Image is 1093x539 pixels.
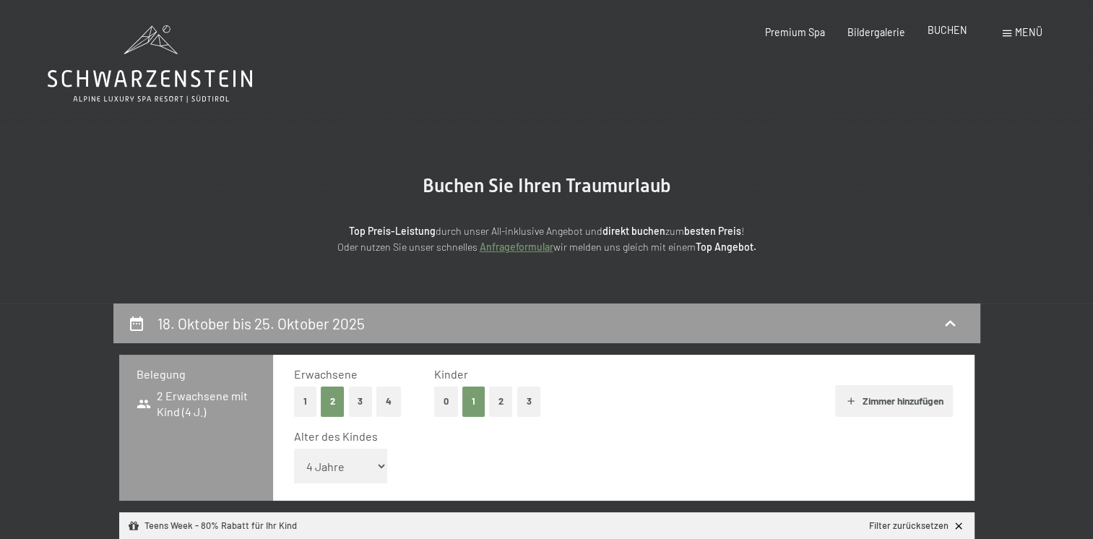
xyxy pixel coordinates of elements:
[128,519,297,532] div: Teens Week - 80% Rabatt für Ihr Kind
[294,428,942,444] div: Alter des Kindes
[229,223,865,256] p: durch unser All-inklusive Angebot und zum ! Oder nutzen Sie unser schnelles wir melden uns gleich...
[434,367,468,381] span: Kinder
[869,519,965,532] a: Filter zurücksetzen
[928,24,967,36] a: BUCHEN
[349,387,373,416] button: 3
[321,387,345,416] button: 2
[696,241,756,253] strong: Top Angebot.
[349,225,436,237] strong: Top Preis-Leistung
[684,225,741,237] strong: besten Preis
[480,241,553,253] a: Anfrageformular
[423,175,671,197] span: Buchen Sie Ihren Traumurlaub
[294,387,316,416] button: 1
[602,225,665,237] strong: direkt buchen
[765,26,825,38] a: Premium Spa
[847,26,905,38] a: Bildergalerie
[137,366,256,382] h3: Belegung
[1015,26,1042,38] span: Menü
[835,385,953,417] button: Zimmer hinzufügen
[462,387,485,416] button: 1
[137,388,256,421] span: 2 Erwachsene mit Kind (4 J.)
[128,520,140,532] svg: Angebot/Paket
[294,367,358,381] span: Erwachsene
[434,387,458,416] button: 0
[157,314,365,332] h2: 18. Oktober bis 25. Oktober 2025
[489,387,513,416] button: 2
[517,387,541,416] button: 3
[376,387,401,416] button: 4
